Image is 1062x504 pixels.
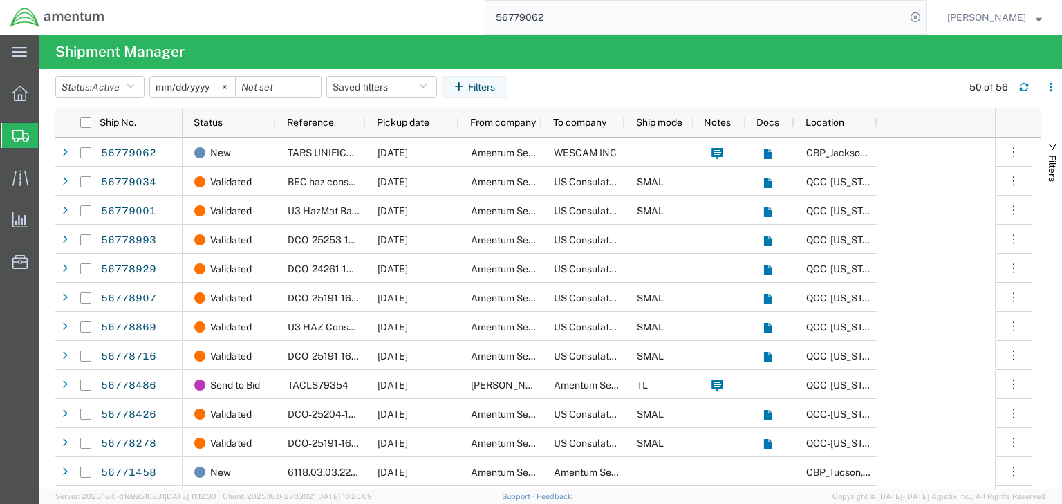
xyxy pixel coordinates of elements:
span: From company [470,117,536,128]
span: To company [553,117,606,128]
span: DCO-24261-153730 [288,263,377,274]
span: Amentum Services, Inc. [471,409,575,420]
span: Validated [210,196,252,225]
span: QCC-Texas [806,234,883,245]
span: Validated [210,254,252,283]
span: [DATE] 10:20:09 [316,492,372,501]
span: Location [805,117,844,128]
span: Ship mode [636,117,682,128]
span: Amentum Services, Inc. [471,351,575,362]
a: 56778929 [100,259,157,281]
span: 09/11/2025 [378,380,408,391]
span: TARS UNIFICATION [288,147,375,158]
span: Amentum Services, Inc. [471,147,575,158]
span: Amentum Services, Inc. [471,438,575,449]
span: Notes [704,117,731,128]
span: Reference [287,117,334,128]
span: Amentum Services, Inc. [471,263,575,274]
span: SMAL [637,176,664,187]
span: Validated [210,283,252,312]
span: SMAL [637,438,664,449]
span: US Consulate General [554,409,652,420]
span: US Consulate General [554,351,652,362]
span: QCC-Texas [806,438,883,449]
span: Amentum Services, Inc. [471,205,575,216]
img: logo [10,7,105,28]
span: U3 HAZ Console Batch 4 [288,321,399,333]
a: 56779034 [100,171,157,194]
a: 56771458 [100,462,157,484]
span: WESCAM INC [554,147,617,158]
span: Status [194,117,223,128]
input: Not set [150,77,235,97]
input: Search for shipment number, reference number [485,1,906,34]
span: Filters [1047,155,1058,182]
span: New [210,138,231,167]
span: Amentum Services, Inc. [471,292,575,304]
span: Amentum Services, Inc [471,467,572,478]
span: QCC-Texas [806,380,883,391]
a: 56778278 [100,433,157,455]
span: 09/10/2025 [378,438,408,449]
span: Send to Bid [210,371,260,400]
span: Client: 2025.18.0-27d3021 [223,492,372,501]
span: Pickup date [377,117,429,128]
a: 56778869 [100,317,157,339]
span: SMAL [637,321,664,333]
span: US Consulate General [554,176,652,187]
span: 09/10/2025 [378,176,408,187]
span: US Consulate General [554,292,652,304]
span: 09/10/2025 [378,205,408,216]
span: QCC-Texas [806,292,883,304]
span: Docs [756,117,779,128]
button: [PERSON_NAME] [947,9,1043,26]
span: Amentum Services, Inc [554,467,655,478]
span: Amentum Services, Inc. [554,380,658,391]
span: SMAL [637,205,664,216]
span: BEC haz console 9/10 [288,176,384,187]
span: US Consulate General [554,321,652,333]
span: Amentum Services, Inc [471,176,572,187]
span: Validated [210,342,252,371]
span: TACLS79354 [288,380,348,391]
span: 09/10/2025 [378,263,408,274]
h4: Shipment Manager [55,35,185,69]
span: CLYDE MACHINES [471,380,604,391]
span: QCC-Texas [806,409,883,420]
a: 56779001 [100,200,157,223]
span: DCO-25191-165263 [288,438,375,449]
button: Saved filters [326,76,437,98]
span: TL [637,380,648,391]
a: 56778716 [100,346,157,368]
input: Not set [236,77,321,97]
span: DCO-25253-168014 [288,234,378,245]
span: CBP_Jacksonville, FL_SER [806,147,987,158]
span: QCC-Texas [806,351,883,362]
span: DCO-25204-165838 [288,409,380,420]
span: QCC-Texas [806,263,883,274]
span: US Consulate General [554,234,652,245]
a: 56778486 [100,375,157,397]
span: US Consulate General [554,263,652,274]
div: 50 of 56 [969,80,1008,95]
span: U3 HazMat Batch - 9/12 [288,205,391,216]
span: Validated [210,429,252,458]
span: Validated [210,400,252,429]
a: 56778907 [100,288,157,310]
span: 09/10/2025 [378,234,408,245]
button: Status:Active [55,76,145,98]
a: 56778993 [100,230,157,252]
span: 09/10/2025 [378,321,408,333]
a: 56778426 [100,404,157,426]
span: SMAL [637,351,664,362]
span: Validated [210,312,252,342]
span: Ship No. [100,117,136,128]
span: DCO-25191-165265 [288,351,375,362]
span: 09/10/2025 [378,292,408,304]
span: QCC-Texas [806,321,883,333]
span: 09/09/2025 [378,467,408,478]
a: Support [502,492,537,501]
span: SMAL [637,292,664,304]
span: Chris Haes [947,10,1026,25]
span: SMAL [637,409,664,420]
